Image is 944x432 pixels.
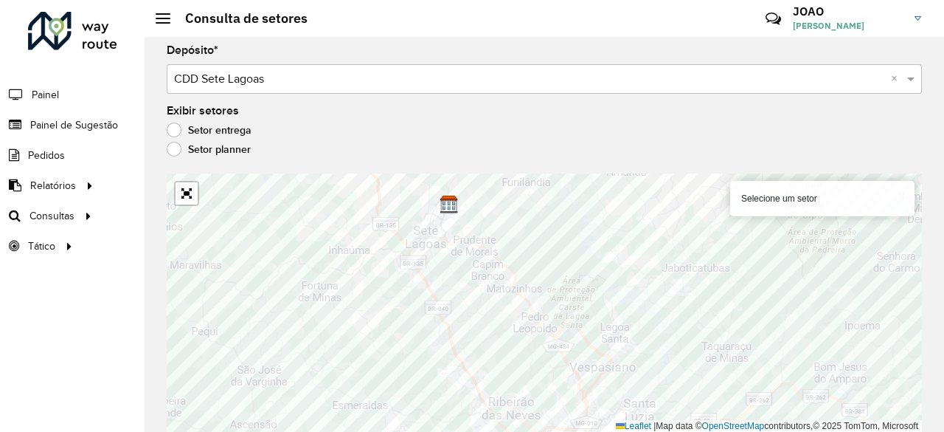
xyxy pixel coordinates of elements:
div: Selecione um setor [730,181,914,216]
h2: Consulta de setores [170,10,308,27]
label: Depósito [167,41,218,59]
span: Consultas [29,208,74,224]
a: OpenStreetMap [702,421,765,431]
span: Painel [32,87,59,103]
span: Relatórios [30,178,76,193]
span: Pedidos [28,148,65,163]
span: [PERSON_NAME] [793,19,903,32]
a: Abrir mapa em tela cheia [176,182,198,205]
a: Contato Rápido [757,3,789,35]
label: Setor planner [167,142,251,157]
h3: JOAO [793,4,903,18]
span: Painel de Sugestão [30,117,118,133]
span: Tático [28,239,55,254]
label: Setor entrega [167,123,251,137]
a: Leaflet [616,421,651,431]
span: Clear all [891,70,903,88]
label: Exibir setores [167,102,239,120]
span: | [653,421,656,431]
